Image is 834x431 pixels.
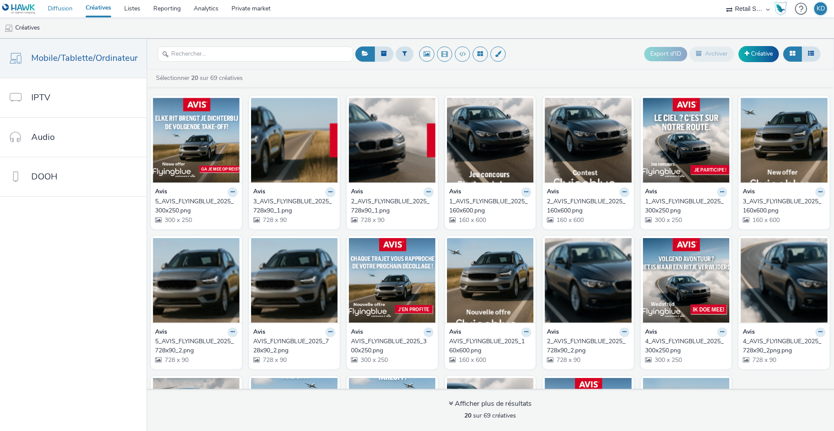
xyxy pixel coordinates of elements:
[253,337,336,355] a: AVIS_FLYINGBLUE_2025_728x90_2.png
[743,197,825,215] a: 3_AVIS_FLYINGBLUE_2025_160x600.png
[547,337,629,355] a: 2_AVIS_FLYINGBLUE_2025_728x90_2.png
[155,74,246,82] a: Sélectionner sur 69 créatives
[783,46,802,61] button: Grille
[191,74,198,82] strong: 20
[164,216,192,224] span: 300 x 250
[2,3,36,14] img: undefined Logo
[251,238,338,323] img: AVIS_FLYINGBLUE_2025_728x90_2.png visual
[349,98,436,182] img: 2_AVIS_FLYINGBLUE_2025_728x90_1.png visual
[645,187,657,197] strong: Avis
[645,197,724,215] div: 1_AVIS_FLYINGBLUE_2025_300x250.png
[164,356,189,364] span: 728 x 90
[449,187,461,197] strong: Avis
[158,46,353,62] input: Rechercher...
[155,197,234,215] div: 5_AVIS_FLYINGBLUE_2025_300x250.png
[645,328,657,338] strong: Avis
[360,356,388,364] span: 300 x 250
[153,98,240,182] img: 5_AVIS_FLYINGBLUE_2025_300x250.png visual
[751,356,776,364] span: 728 x 90
[458,356,486,364] span: 160 x 600
[547,337,626,355] div: 2_AVIS_FLYINGBLUE_2025_728x90_2.png
[645,197,728,215] a: 1_AVIS_FLYINGBLUE_2025_300x250.png
[743,337,822,355] div: 4_AVIS_FLYINGBLUE_2025_728x90_2png.png
[31,52,138,64] span: Mobile/Tablette/Ordinateur
[31,91,50,104] span: IPTV
[251,98,338,182] img: 3_AVIS_FLYINGBLUE_2025_728x90_1.png visual
[743,328,755,338] strong: Avis
[556,356,580,364] span: 728 x 90
[643,238,730,323] img: 4_AVIS_FLYINGBLUE_2025_300x250.png visual
[349,238,436,323] img: AVIS_FLYINGBLUE_2025_300x250.png visual
[743,187,755,197] strong: Avis
[464,411,516,420] span: sur 69 créatives
[801,46,821,61] button: Liste
[262,356,287,364] span: 728 x 90
[155,197,238,215] a: 5_AVIS_FLYINGBLUE_2025_300x250.png
[4,24,13,33] img: mobile
[253,328,265,338] strong: Avis
[743,337,825,355] a: 4_AVIS_FLYINGBLUE_2025_728x90_2png.png
[449,337,528,355] div: AVIS_FLYINGBLUE_2025_160x600.png
[545,238,632,323] img: 2_AVIS_FLYINGBLUE_2025_728x90_2.png visual
[360,216,384,224] span: 728 x 90
[547,187,559,197] strong: Avis
[741,238,827,323] img: 4_AVIS_FLYINGBLUE_2025_728x90_2png.png visual
[654,216,682,224] span: 300 x 250
[253,197,336,215] a: 3_AVIS_FLYINGBLUE_2025_728x90_1.png
[447,238,534,323] img: AVIS_FLYINGBLUE_2025_160x600.png visual
[253,337,332,355] div: AVIS_FLYINGBLUE_2025_728x90_2.png
[449,197,532,215] a: 1_AVIS_FLYINGBLUE_2025_160x600.png
[31,131,55,143] span: Audio
[155,328,167,338] strong: Avis
[351,187,363,197] strong: Avis
[547,197,626,215] div: 2_AVIS_FLYINGBLUE_2025_160x600.png
[645,337,724,355] div: 4_AVIS_FLYINGBLUE_2025_300x250.png
[545,98,632,182] img: 2_AVIS_FLYINGBLUE_2025_160x600.png visual
[817,2,825,15] div: KD
[654,356,682,364] span: 300 x 250
[751,216,780,224] span: 160 x 600
[155,337,234,355] div: 5_AVIS_FLYINGBLUE_2025_728x90_2.png
[351,328,363,338] strong: Avis
[644,47,687,61] button: Export d'ID
[449,328,461,338] strong: Avis
[351,337,434,355] a: AVIS_FLYINGBLUE_2025_300x250.png
[774,2,791,16] a: Hawk Academy
[31,170,57,183] span: DOOH
[351,197,434,215] a: 2_AVIS_FLYINGBLUE_2025_728x90_1.png
[547,197,629,215] a: 2_AVIS_FLYINGBLUE_2025_160x600.png
[253,187,265,197] strong: Avis
[743,197,822,215] div: 3_AVIS_FLYINGBLUE_2025_160x600.png
[155,337,238,355] a: 5_AVIS_FLYINGBLUE_2025_728x90_2.png
[464,411,471,420] strong: 20
[556,216,584,224] span: 160 x 600
[155,187,167,197] strong: Avis
[738,46,779,62] a: Créative
[351,337,430,355] div: AVIS_FLYINGBLUE_2025_300x250.png
[547,328,559,338] strong: Avis
[458,216,486,224] span: 160 x 600
[449,197,528,215] div: 1_AVIS_FLYINGBLUE_2025_160x600.png
[689,46,734,61] button: Archiver
[447,98,534,182] img: 1_AVIS_FLYINGBLUE_2025_160x600.png visual
[449,337,532,355] a: AVIS_FLYINGBLUE_2025_160x600.png
[262,216,287,224] span: 728 x 90
[153,238,240,323] img: 5_AVIS_FLYINGBLUE_2025_728x90_2.png visual
[645,337,728,355] a: 4_AVIS_FLYINGBLUE_2025_300x250.png
[774,2,787,16] img: Hawk Academy
[741,98,827,182] img: 3_AVIS_FLYINGBLUE_2025_160x600.png visual
[643,98,730,182] img: 1_AVIS_FLYINGBLUE_2025_300x250.png visual
[351,197,430,215] div: 2_AVIS_FLYINGBLUE_2025_728x90_1.png
[449,399,532,409] div: Afficher plus de résultats
[253,197,332,215] div: 3_AVIS_FLYINGBLUE_2025_728x90_1.png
